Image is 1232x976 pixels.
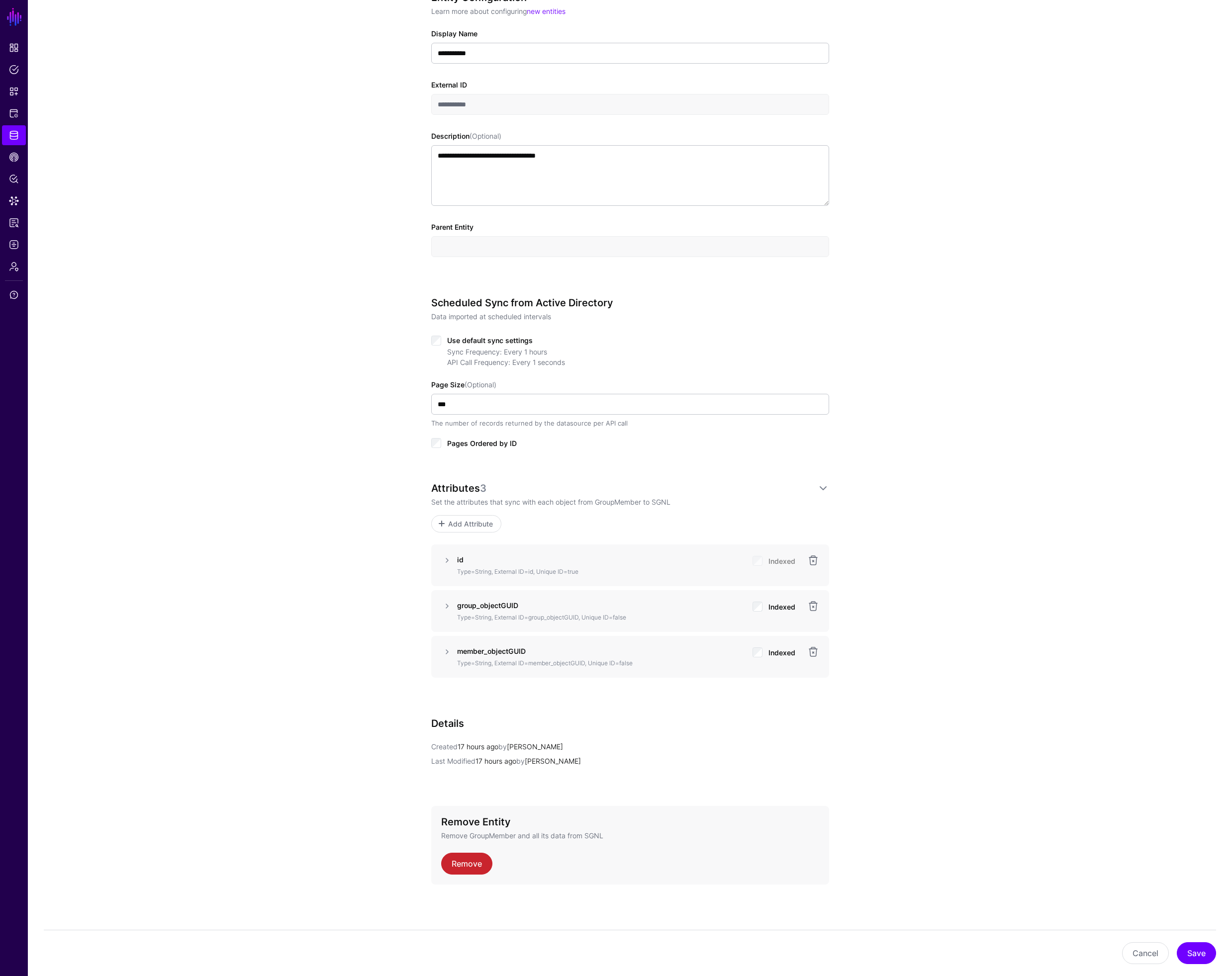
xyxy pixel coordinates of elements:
a: Remove [441,853,492,875]
a: Snippets [2,82,26,101]
p: Set the attributes that sync with each object from GroupMember to SGNL [431,497,829,507]
button: Cancel [1122,942,1169,964]
a: Admin [2,257,26,276]
span: by [516,757,525,765]
a: Policies [2,60,26,80]
p: Data imported at scheduled intervals [431,311,829,322]
label: Parent Entity [431,222,474,232]
strong: group_objectGUID [457,601,518,610]
a: Data Lens [2,191,26,211]
h3: Scheduled Sync from Active Directory [431,297,829,309]
span: 17 hours ago [458,742,498,751]
span: 3 [480,482,486,494]
span: Last Modified [431,757,475,765]
span: Indexed [768,603,795,611]
label: Display Name [431,28,477,39]
span: CAEP Hub [9,152,19,162]
p: Type=String, External ID=id, Unique ID=true [457,567,745,576]
span: Protected Systems [9,108,19,118]
span: Logs [9,240,19,250]
span: Policy Lens [9,174,19,184]
span: Indexed [768,557,795,565]
div: Sync Frequency: Every 1 hours API Call Frequency: Every 1 seconds [447,347,829,367]
h3: Details [431,717,829,729]
span: Pages Ordered by ID [447,439,517,447]
a: CAEP Hub [2,147,26,167]
a: Protected Systems [2,103,26,123]
span: Use default sync settings [447,336,533,345]
span: Snippets [9,87,19,96]
span: Support [9,290,19,300]
label: Description [431,131,501,141]
a: Reports [2,213,26,233]
button: Save [1177,942,1216,964]
app-identifier: [PERSON_NAME] [498,742,563,751]
span: Add Attribute [447,519,494,529]
div: The number of records returned by the datasource per API call [431,419,829,429]
span: Dashboard [9,43,19,53]
p: Type=String, External ID=member_objectGUID, Unique ID=false [457,659,745,668]
label: External ID [431,80,467,90]
strong: id [457,555,464,564]
span: Admin [9,262,19,271]
app-identifier: [PERSON_NAME] [516,757,581,765]
label: Page Size [431,379,496,390]
span: Data Lens [9,196,19,206]
span: (Optional) [470,132,501,140]
p: Learn more about configuring [431,6,829,16]
span: Identity Data Fabric [9,130,19,140]
span: (Optional) [465,380,496,389]
span: Reports [9,218,19,228]
p: Type=String, External ID=group_objectGUID, Unique ID=false [457,613,745,622]
a: Dashboard [2,38,26,58]
span: Created [431,742,458,751]
span: Policies [9,65,19,75]
span: 17 hours ago [475,757,516,765]
span: Indexed [768,648,795,657]
a: SGNL [6,6,23,28]
a: Identity Data Fabric [2,125,26,145]
a: Logs [2,235,26,255]
a: new entities [527,7,566,15]
strong: member_objectGUID [457,647,526,655]
p: Remove GroupMember and all its data from SGNL [441,830,819,841]
a: Policy Lens [2,169,26,189]
div: Attributes [431,482,817,494]
span: by [498,742,507,751]
h3: Remove Entity [441,816,819,828]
